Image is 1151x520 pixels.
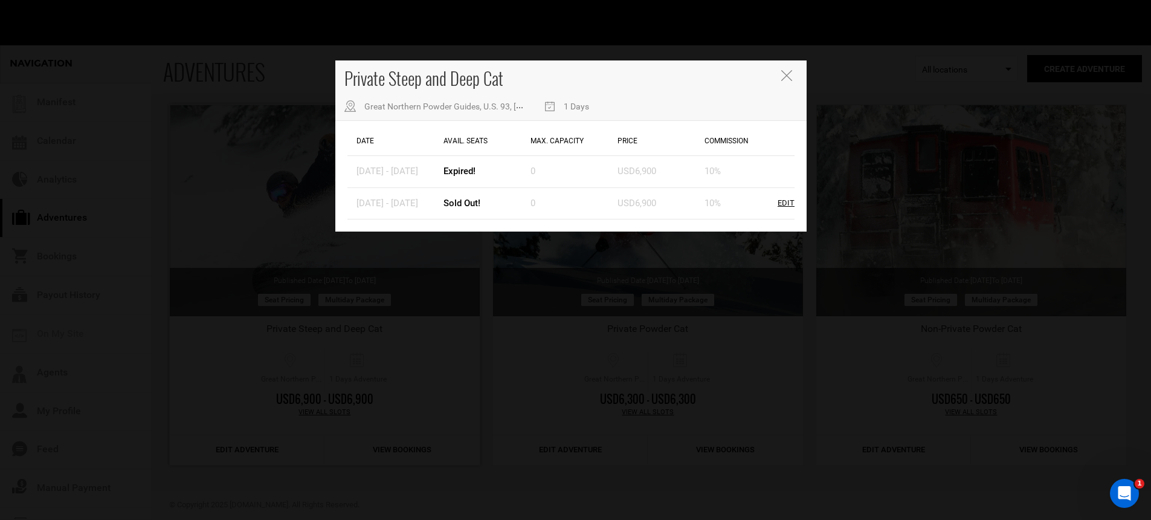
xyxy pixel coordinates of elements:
div: Edit [778,198,795,209]
div: Max. Capacity [527,127,614,155]
div: Avail. Seats [440,127,527,155]
div: Date [353,127,440,155]
span: Great Northern Powder Guides, U.S. 93, [GEOGRAPHIC_DATA], [GEOGRAPHIC_DATA], [GEOGRAPHIC_DATA] [364,102,766,111]
abc: Expired! [443,166,476,177]
button: Close [781,70,795,83]
div: USD6,900 [617,165,656,178]
div: Price [614,127,701,155]
div: 0 [530,197,535,210]
div: [DATE] - [DATE] [356,197,418,210]
div: [DATE] - [DATE] [356,165,418,178]
div: 0 [530,165,535,178]
div: Commission [701,127,788,155]
span: 1 Days [564,102,589,111]
abc: Sold Out! [443,198,480,209]
div: 10% [704,197,721,210]
span: Private Steep and Deep Cat [344,66,503,91]
iframe: Intercom live chat [1110,479,1139,508]
span: 1 [1135,479,1144,489]
div: 10% [704,165,721,178]
div: USD6,900 [617,197,656,210]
